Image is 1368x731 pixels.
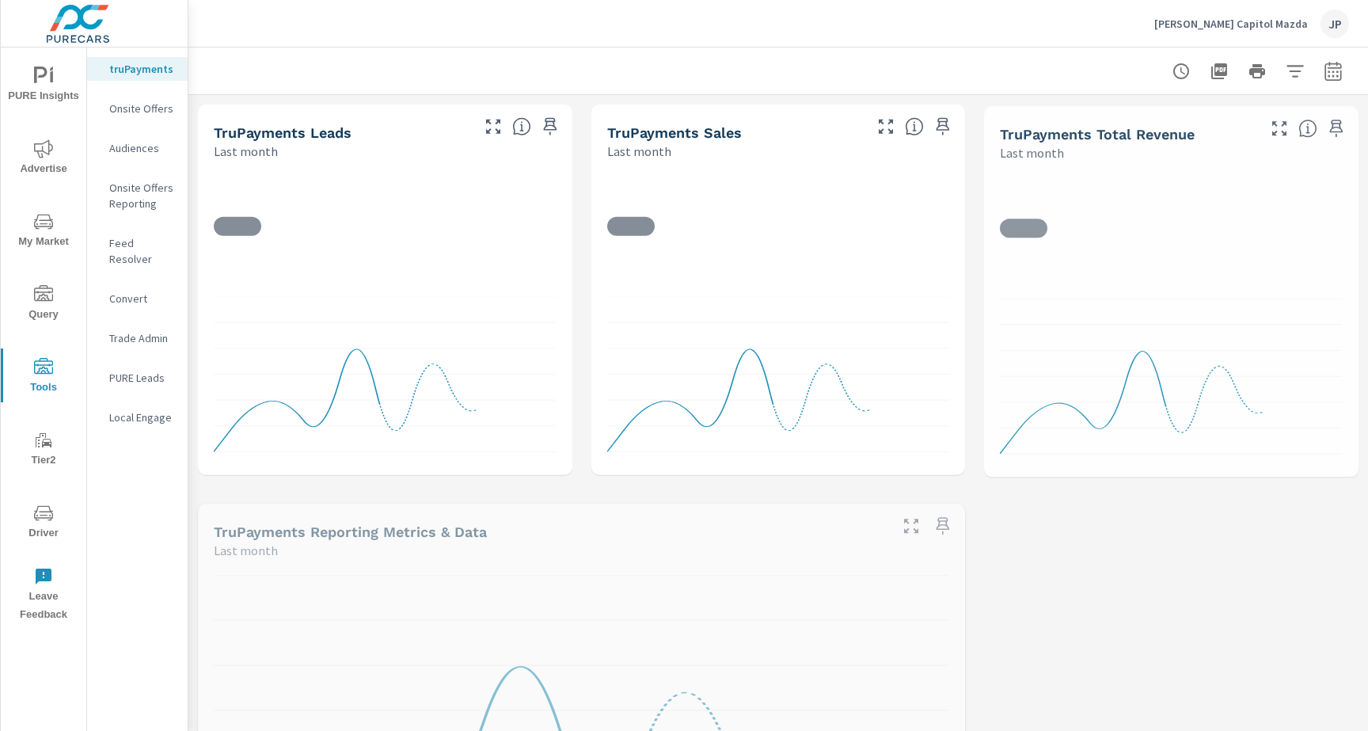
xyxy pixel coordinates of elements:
[1324,504,1349,529] span: Save this to your personalized report
[1000,143,1064,162] p: Last month
[214,124,351,141] h5: truPayments Leads
[1000,126,1195,143] h5: truPayments Total Revenue
[1320,10,1349,38] div: JP
[214,524,487,540] h5: truPayments Reporting Metrics & Data
[1267,116,1292,141] button: Make Fullscreen
[109,180,175,211] p: Onsite Offers Reporting
[1317,55,1349,87] button: Select Date Range
[538,114,563,139] span: Save this to your personalized report
[87,326,188,350] div: Trade Admin
[87,231,188,271] div: Feed Resolver
[87,366,188,390] div: PURE Leads
[109,291,175,306] p: Convert
[87,57,188,81] div: truPayments
[1154,17,1308,31] p: [PERSON_NAME] Capitol Mazda
[481,114,506,139] button: Make Fullscreen
[6,212,82,251] span: My Market
[1000,531,1064,550] p: Last month
[873,114,899,139] button: Make Fullscreen
[87,97,188,120] div: Onsite Offers
[1203,55,1235,87] button: "Export Report to PDF"
[6,285,82,324] span: Query
[214,541,278,560] p: Last month
[6,67,82,105] span: PURE Insights
[109,101,175,116] p: Onsite Offers
[6,504,82,543] span: Driver
[214,142,278,161] p: Last month
[109,61,175,77] p: truPayments
[6,431,82,470] span: Tier2
[1,48,86,630] div: nav menu
[6,567,82,624] span: Leave Feedback
[607,142,671,161] p: Last month
[6,358,82,397] span: Tools
[607,124,742,141] h5: truPayments Sales
[87,405,188,429] div: Local Engage
[109,330,175,346] p: Trade Admin
[109,409,175,425] p: Local Engage
[930,513,956,539] span: Save this to your personalized report
[1292,504,1317,529] button: Make Fullscreen
[87,287,188,310] div: Convert
[87,176,188,215] div: Onsite Offers Reporting
[512,117,531,136] span: The number of truPayments leads.
[109,370,175,386] p: PURE Leads
[1279,55,1311,87] button: Apply Filters
[109,140,175,156] p: Audiences
[905,117,924,136] span: Number of sales matched to a truPayments lead. [Source: This data is sourced from the dealer's DM...
[1298,119,1317,138] span: Total revenue from sales matched to a truPayments lead. [Source: This data is sourced from the de...
[6,139,82,178] span: Advertise
[1000,514,1117,531] h5: Leads By Source
[1324,116,1349,141] span: Save this to your personalized report
[930,114,956,139] span: Save this to your personalized report
[899,513,924,539] button: Make Fullscreen
[1241,55,1273,87] button: Print Report
[109,235,175,267] p: Feed Resolver
[87,136,188,160] div: Audiences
